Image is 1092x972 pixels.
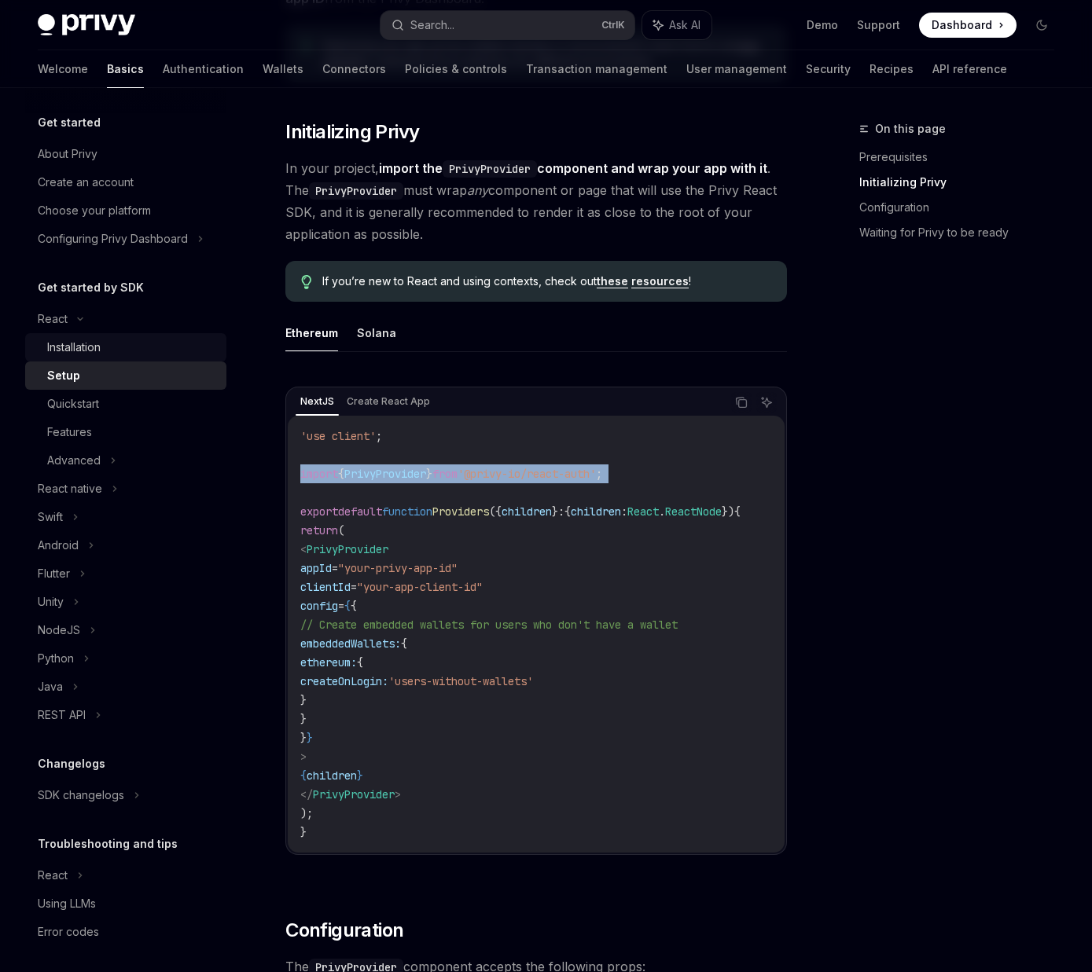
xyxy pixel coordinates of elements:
span: In your project, . The must wrap component or page that will use the Privy React SDK, and it is g... [285,157,787,245]
a: Recipes [870,50,914,88]
a: Using LLMs [25,889,226,918]
a: Quickstart [25,390,226,418]
button: Toggle dark mode [1029,13,1054,38]
span: children [571,504,621,519]
span: }) [722,504,734,519]
a: Waiting for Privy to be ready [859,220,1067,245]
em: any [467,182,488,198]
img: dark logo [38,14,135,36]
code: PrivyProvider [309,182,403,200]
span: } [300,693,307,707]
span: PrivyProvider [313,787,395,801]
span: PrivyProvider [307,542,388,556]
div: NextJS [296,392,339,411]
a: resources [631,274,689,288]
h5: Changelogs [38,754,105,773]
div: Create an account [38,173,134,192]
span: "your-app-client-id" [357,580,483,594]
span: createOnLogin: [300,674,388,688]
span: { [351,599,357,613]
span: export [300,504,338,519]
div: Quickstart [47,394,99,413]
span: { [401,636,407,651]
a: Features [25,418,226,446]
a: Support [857,17,900,33]
a: Wallets [263,50,303,88]
div: Flutter [38,564,70,583]
span: ); [300,806,313,820]
div: SDK changelogs [38,786,124,805]
span: embeddedWallets: [300,636,401,651]
div: Features [47,423,92,442]
span: Configuration [285,918,403,943]
span: ( [338,523,344,537]
span: ({ [489,504,502,519]
div: Java [38,677,63,696]
a: Initializing Privy [859,170,1067,195]
span: { [344,599,351,613]
div: Installation [47,338,101,357]
a: Installation [25,333,226,361]
span: Ask AI [669,17,700,33]
span: { [564,504,571,519]
h5: Troubleshooting and tips [38,834,178,853]
a: Security [806,50,851,88]
span: > [395,787,401,801]
a: Transaction management [526,50,667,88]
span: } [307,731,313,745]
span: { [338,467,344,481]
div: Error codes [38,922,99,941]
span: ReactNode [665,504,722,519]
span: children [307,768,357,783]
div: Python [38,649,74,668]
a: Demo [807,17,838,33]
a: Choose your platform [25,196,226,225]
a: Welcome [38,50,88,88]
strong: import the component and wrap your app with it [379,160,767,176]
span: Ctrl K [601,19,625,31]
span: '@privy-io/react-auth' [458,467,596,481]
span: Providers [432,504,489,519]
a: About Privy [25,140,226,168]
button: Ask AI [756,392,777,413]
span: } [426,467,432,481]
span: = [338,599,344,613]
div: NodeJS [38,621,80,640]
span: On this page [875,119,946,138]
a: Prerequisites [859,145,1067,170]
span: { [734,504,741,519]
a: these [597,274,628,288]
a: Connectors [322,50,386,88]
span: = [351,580,357,594]
span: </ [300,787,313,801]
div: Unity [38,592,64,611]
div: Setup [47,366,80,385]
span: ethereum: [300,655,357,669]
span: 'users-without-wallets' [388,674,533,688]
span: config [300,599,338,613]
span: function [382,504,432,519]
svg: Tip [301,275,312,289]
div: Search... [410,16,454,35]
span: > [300,750,307,764]
span: } [357,768,363,783]
span: Initializing Privy [285,119,419,145]
span: = [332,561,338,575]
span: } [552,504,558,519]
div: Swift [38,508,63,526]
code: PrivyProvider [443,160,537,178]
span: : [621,504,627,519]
a: Error codes [25,918,226,946]
span: PrivyProvider [344,467,426,481]
span: import [300,467,338,481]
div: Configuring Privy Dashboard [38,229,188,248]
div: Choose your platform [38,201,151,220]
span: "your-privy-app-id" [338,561,458,575]
span: < [300,542,307,556]
div: Advanced [47,451,101,470]
button: Solana [357,314,396,351]
span: return [300,523,338,537]
a: Create an account [25,168,226,196]
span: React [627,504,659,519]
span: } [300,712,307,726]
